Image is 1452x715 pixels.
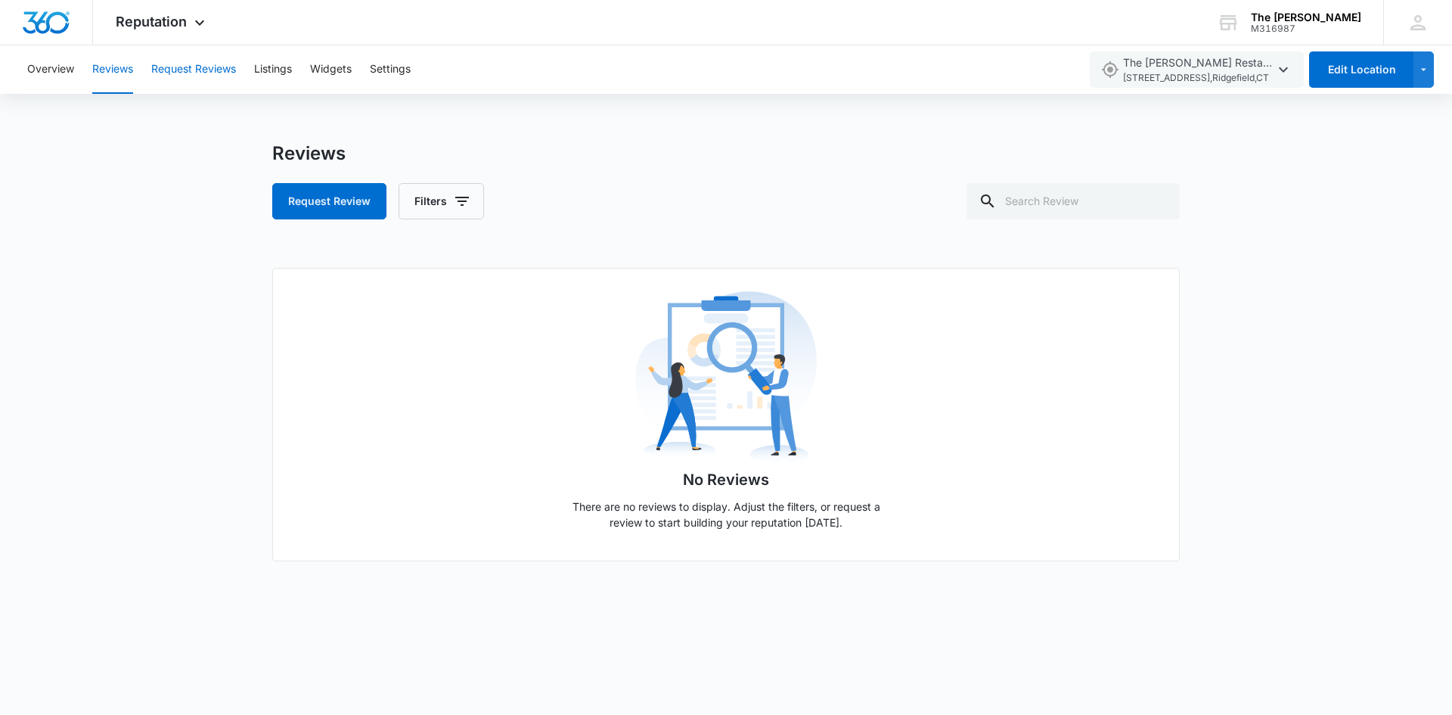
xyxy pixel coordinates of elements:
button: The [PERSON_NAME] Restaurant[STREET_ADDRESS],Ridgefield,CT [1090,51,1304,88]
button: Filters [399,183,484,219]
button: Reviews [92,45,133,94]
span: The [PERSON_NAME] Restaurant [1123,54,1274,85]
h1: Reviews [272,142,346,165]
button: Settings [370,45,411,94]
div: account name [1251,11,1361,23]
button: Request Review [272,183,386,219]
p: There are no reviews to display. Adjust the filters, or request a review to start building your r... [567,499,885,530]
button: Overview [27,45,74,94]
div: account id [1251,23,1361,34]
button: Edit Location [1309,51,1413,88]
button: Request Reviews [151,45,236,94]
input: Search Review [966,183,1180,219]
span: [STREET_ADDRESS] , Ridgefield , CT [1123,71,1274,85]
button: Listings [254,45,292,94]
button: Widgets [310,45,352,94]
span: Reputation [116,14,187,30]
h1: No Reviews [683,468,769,491]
